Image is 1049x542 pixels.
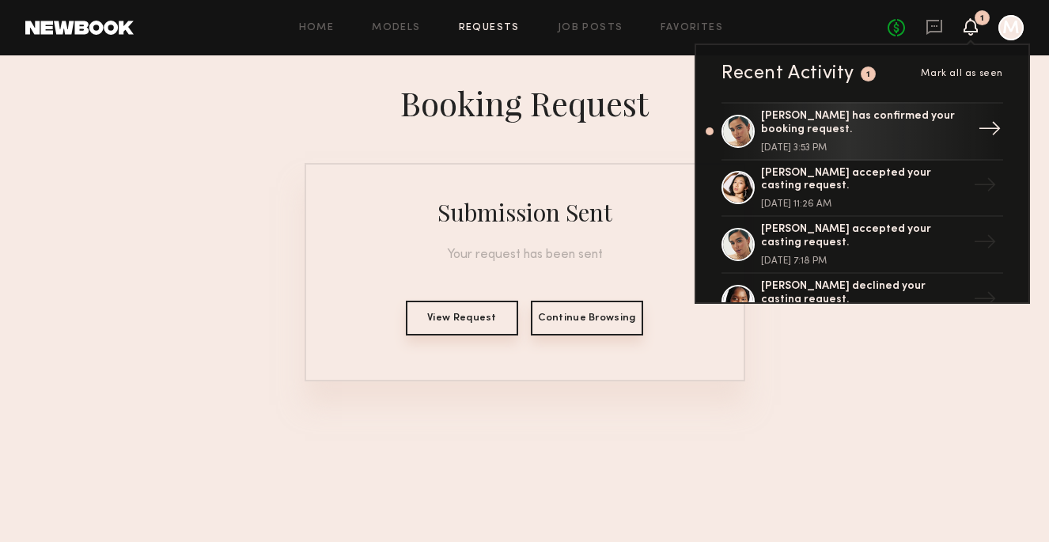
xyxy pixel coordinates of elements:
button: View Request [406,301,518,335]
div: [PERSON_NAME] declined your casting request. [761,280,967,307]
div: [DATE] 7:18 PM [761,256,967,266]
a: M [998,15,1024,40]
div: → [967,281,1003,322]
div: [PERSON_NAME] accepted your casting request. [761,167,967,194]
a: [PERSON_NAME] accepted your casting request.[DATE] 7:18 PM→ [721,217,1003,274]
div: → [967,167,1003,208]
a: Requests [459,23,520,33]
div: [DATE] 3:53 PM [761,143,967,153]
a: Favorites [661,23,723,33]
div: [PERSON_NAME] accepted your casting request. [761,223,967,250]
a: Home [299,23,335,33]
button: Continue Browsing [531,301,643,335]
div: Submission Sent [437,196,612,228]
div: 1 [866,70,871,79]
span: Mark all as seen [921,69,1003,78]
div: Your request has been sent [325,247,725,263]
div: Recent Activity [721,64,854,83]
div: [DATE] 11:26 AM [761,199,967,209]
a: [PERSON_NAME] has confirmed your booking request.[DATE] 3:53 PM→ [721,102,1003,161]
div: [PERSON_NAME] has confirmed your booking request. [761,110,967,137]
a: Models [372,23,420,33]
div: → [967,224,1003,265]
div: 1 [980,14,984,23]
div: → [971,111,1008,152]
div: Booking Request [400,81,649,125]
a: [PERSON_NAME] accepted your casting request.[DATE] 11:26 AM→ [721,161,1003,218]
a: Job Posts [558,23,623,33]
a: [PERSON_NAME] declined your casting request.→ [721,274,1003,331]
